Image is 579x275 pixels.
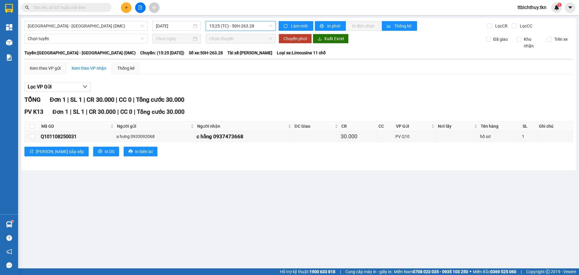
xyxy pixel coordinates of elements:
span: Chọn tuyến [28,34,144,43]
span: Loại xe: Limousine 11 chỗ [277,50,326,56]
span: Đã giao [491,36,510,43]
span: Miền Nam [394,268,468,275]
b: Tuyến: [GEOGRAPHIC_DATA] - [GEOGRAPHIC_DATA] (DMC) [24,50,136,55]
span: | [133,96,134,103]
div: 30.000 [341,132,376,141]
span: Kho nhận [521,36,543,49]
button: plus [121,2,131,13]
div: Xem theo VP nhận [71,65,106,72]
span: | [86,108,87,115]
div: PV Q10 [395,133,435,140]
strong: 0708 023 035 - 0935 103 250 [413,269,468,274]
span: sort-ascending [29,149,33,154]
span: Chọn chuyến [209,34,272,43]
span: copyright [546,270,550,274]
th: CC [377,121,394,131]
span: file-add [138,5,142,10]
sup: 1 [557,3,562,7]
button: printerIn biên lai [124,147,157,156]
span: down [83,84,87,89]
img: solution-icon [6,54,12,61]
span: | [70,108,71,115]
span: Mã GD [41,123,109,130]
span: plus [124,5,128,10]
div: c hằng 0937473668 [197,133,292,141]
strong: 0369 525 060 [490,269,516,274]
span: 1 [558,3,560,7]
span: aim [152,5,156,10]
button: downloadXuất Excel [313,34,349,43]
span: Thống kê [394,23,412,29]
span: CR 30.000 [87,96,114,103]
span: search [25,5,29,10]
span: In biên lai [135,148,153,155]
span: VP Gửi [396,123,430,130]
span: SL 1 [70,96,82,103]
span: Nơi lấy [438,123,473,130]
button: bar-chartThống kê [382,21,417,31]
span: CC 0 [119,96,131,103]
span: In phơi [327,23,341,29]
span: Người gửi [117,123,190,130]
span: Cung cấp máy in - giấy in: [345,268,392,275]
span: printer [98,149,102,154]
div: a hưng 0933092068 [116,133,195,140]
td: Q101108250031 [40,131,115,142]
span: caret-down [568,5,573,10]
span: | [117,108,119,115]
span: ⚪️ [470,270,471,273]
span: Lọc CR [493,23,508,29]
span: Hỗ trợ kỹ thuật: [280,268,335,275]
input: Chọn ngày [156,35,192,42]
span: PV K13 [24,108,43,115]
span: Tổng cước 30.000 [137,108,185,115]
span: printer [128,149,133,154]
span: Tổng cước 30.000 [136,96,184,103]
span: CC 0 [120,108,132,115]
div: 1 [522,133,536,140]
span: ttbichthuy.tkn [513,4,551,11]
span: Sài Gòn - Tây Ninh (DMC) [28,21,144,30]
th: Ghi chú [537,121,573,131]
span: message [6,262,12,268]
span: Trên xe [552,36,570,43]
span: In DS [105,148,114,155]
button: printerIn DS [93,147,119,156]
span: 15:25 (TC) - 50H-263.28 [209,21,272,30]
span: Miền Bắc [473,268,516,275]
button: caret-down [565,2,575,13]
span: notification [6,249,12,254]
span: ĐC Giao [295,123,334,130]
span: Người nhận [197,123,286,130]
span: sync [283,24,289,29]
th: Tên hàng [479,121,521,131]
img: warehouse-icon [6,39,12,46]
span: CR 30.000 [89,108,116,115]
strong: 1900 633 818 [309,269,335,274]
input: 11/08/2025 [156,23,192,29]
span: TỔNG [24,96,41,103]
div: Xem theo VP gửi [30,65,61,72]
button: In đơn chọn [347,21,380,31]
span: Lọc VP Gửi [28,83,52,91]
button: Chuyển phơi [279,34,312,43]
img: icon-new-feature [554,5,559,10]
span: Tài xế: [PERSON_NAME] [227,50,272,56]
button: Lọc VP Gửi [24,82,91,92]
div: Thống kê [117,65,134,72]
span: Số xe: 50H-263.28 [189,50,223,56]
span: Xuất Excel [324,35,344,42]
button: aim [149,2,160,13]
span: question-circle [6,235,12,241]
button: printerIn phơi [315,21,346,31]
span: Làm mới [291,23,308,29]
img: logo-vxr [5,4,13,13]
th: SL [521,121,537,131]
img: warehouse-icon [6,221,12,228]
span: SL 1 [73,108,84,115]
span: [PERSON_NAME] sắp xếp [36,148,84,155]
span: Đơn 1 [52,108,68,115]
span: bar-chart [387,24,392,29]
td: PV Q10 [394,131,436,142]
